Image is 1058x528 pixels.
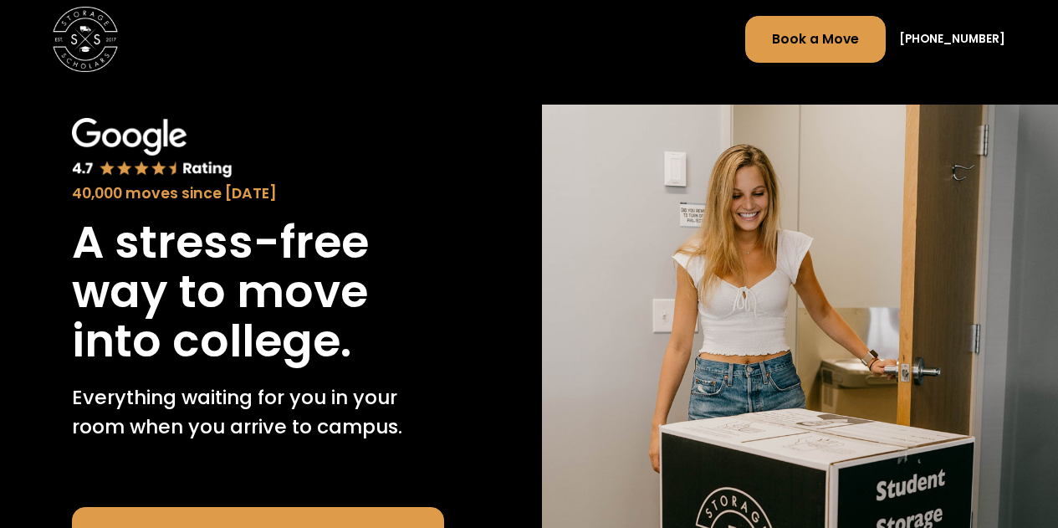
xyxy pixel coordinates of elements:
[53,7,118,72] a: Go to Storage Scholars home page
[72,382,443,441] p: Everything waiting for you in your room when you arrive to campus.
[72,182,443,204] div: 40,000 moves since [DATE]
[72,118,233,179] img: Google 4.7 star rating
[745,16,887,64] a: Book a Move
[72,218,443,366] h1: A stress-free way to move into college.
[899,31,1005,49] a: [PHONE_NUMBER]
